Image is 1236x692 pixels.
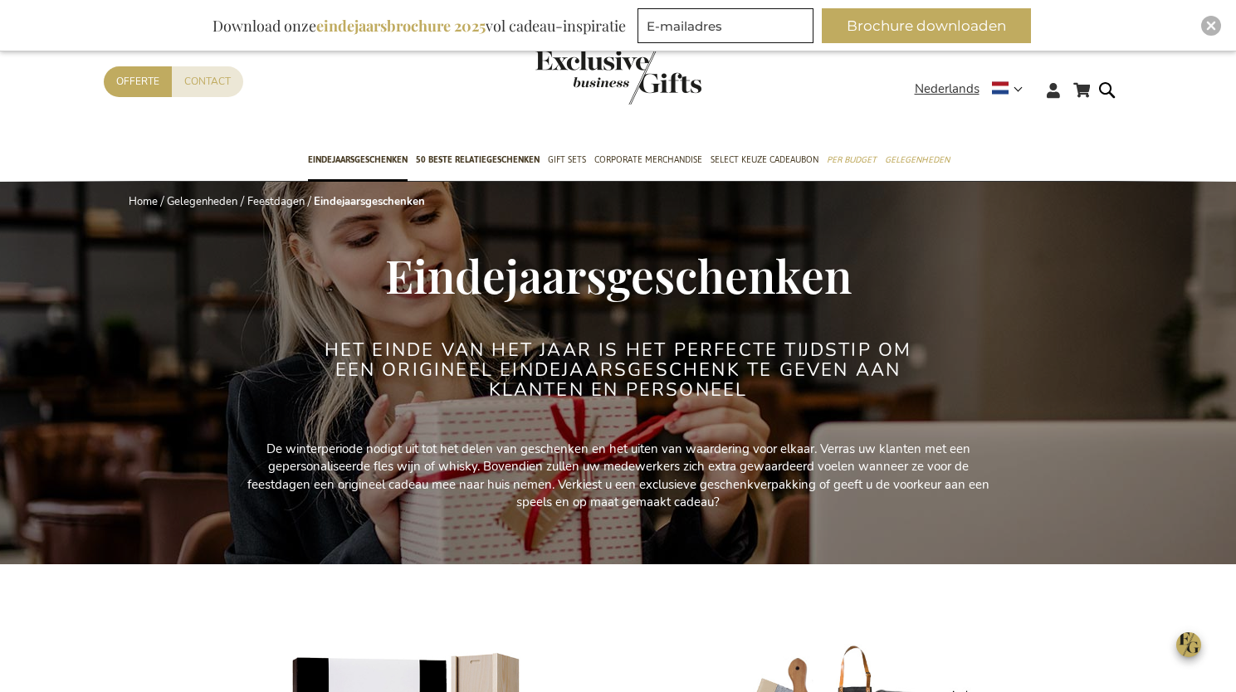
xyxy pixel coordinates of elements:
[915,80,1033,99] div: Nederlands
[638,8,813,43] input: E-mailadres
[167,194,237,209] a: Gelegenheden
[594,151,702,168] span: Corporate Merchandise
[307,340,930,401] h2: Het einde van het jaar is het perfecte tijdstip om een origineel eindejaarsgeschenk te geven aan ...
[548,151,586,168] span: Gift Sets
[416,151,540,168] span: 50 beste relatiegeschenken
[885,151,950,168] span: Gelegenheden
[316,16,486,36] b: eindejaarsbrochure 2025
[1206,21,1216,31] img: Close
[711,151,818,168] span: Select Keuze Cadeaubon
[915,80,980,99] span: Nederlands
[129,194,158,209] a: Home
[104,66,172,97] a: Offerte
[385,244,852,305] span: Eindejaarsgeschenken
[638,8,818,48] form: marketing offers and promotions
[205,8,633,43] div: Download onze vol cadeau-inspiratie
[535,50,618,105] a: store logo
[827,151,877,168] span: Per Budget
[822,8,1031,43] button: Brochure downloaden
[245,441,992,512] p: De winterperiode nodigt uit tot het delen van geschenken en het uiten van waardering voor elkaar....
[308,151,408,168] span: Eindejaarsgeschenken
[1201,16,1221,36] div: Close
[314,194,425,209] strong: Eindejaarsgeschenken
[535,50,701,105] img: Exclusive Business gifts logo
[247,194,305,209] a: Feestdagen
[172,66,243,97] a: Contact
